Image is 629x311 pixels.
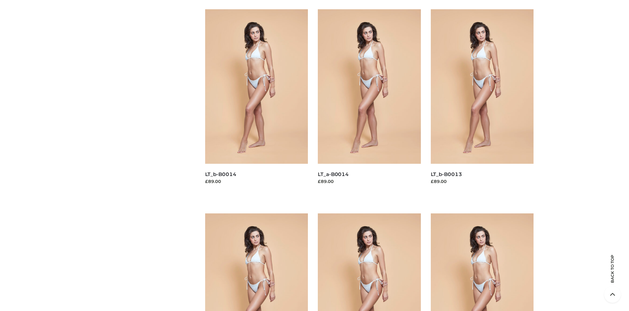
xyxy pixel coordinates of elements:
a: LT_b-B0014 [205,171,237,177]
div: £89.00 [318,178,421,185]
span: Back to top [604,266,621,283]
div: £89.00 [205,178,308,185]
a: LT_a-B0014 [318,171,349,177]
a: LT_b-B0013 [431,171,462,177]
div: £89.00 [431,178,534,185]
